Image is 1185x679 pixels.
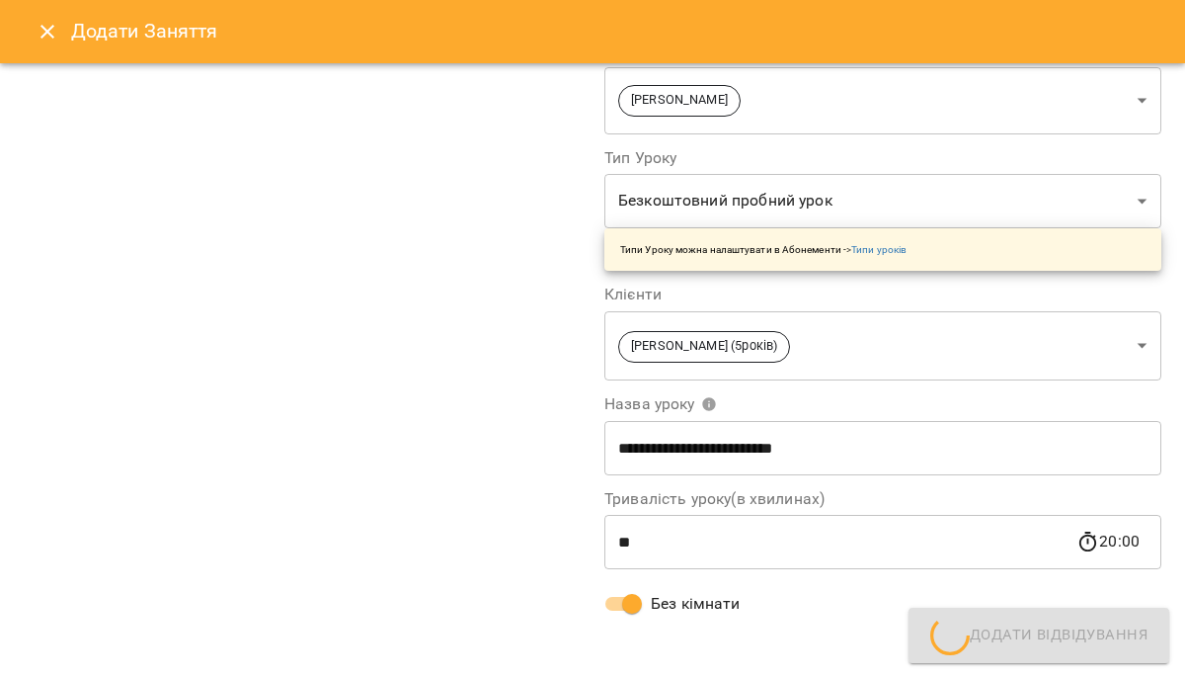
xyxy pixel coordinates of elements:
[604,310,1161,381] div: [PERSON_NAME] (5років)
[851,244,907,255] a: Типи уроків
[24,8,71,55] button: Close
[651,592,741,616] span: Без кімнати
[619,91,740,110] span: [PERSON_NAME]
[604,287,1161,302] label: Клієнти
[604,66,1161,134] div: [PERSON_NAME]
[619,337,789,356] span: [PERSON_NAME] (5років)
[604,174,1161,229] div: Безкоштовний пробний урок
[604,150,1161,166] label: Тип Уроку
[604,396,717,412] span: Назва уроку
[604,491,1161,507] label: Тривалість уроку(в хвилинах)
[71,16,1161,46] h6: Додати Заняття
[620,242,907,257] p: Типи Уроку можна налаштувати в Абонементи ->
[701,396,717,412] svg: Вкажіть назву уроку або виберіть клієнтів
